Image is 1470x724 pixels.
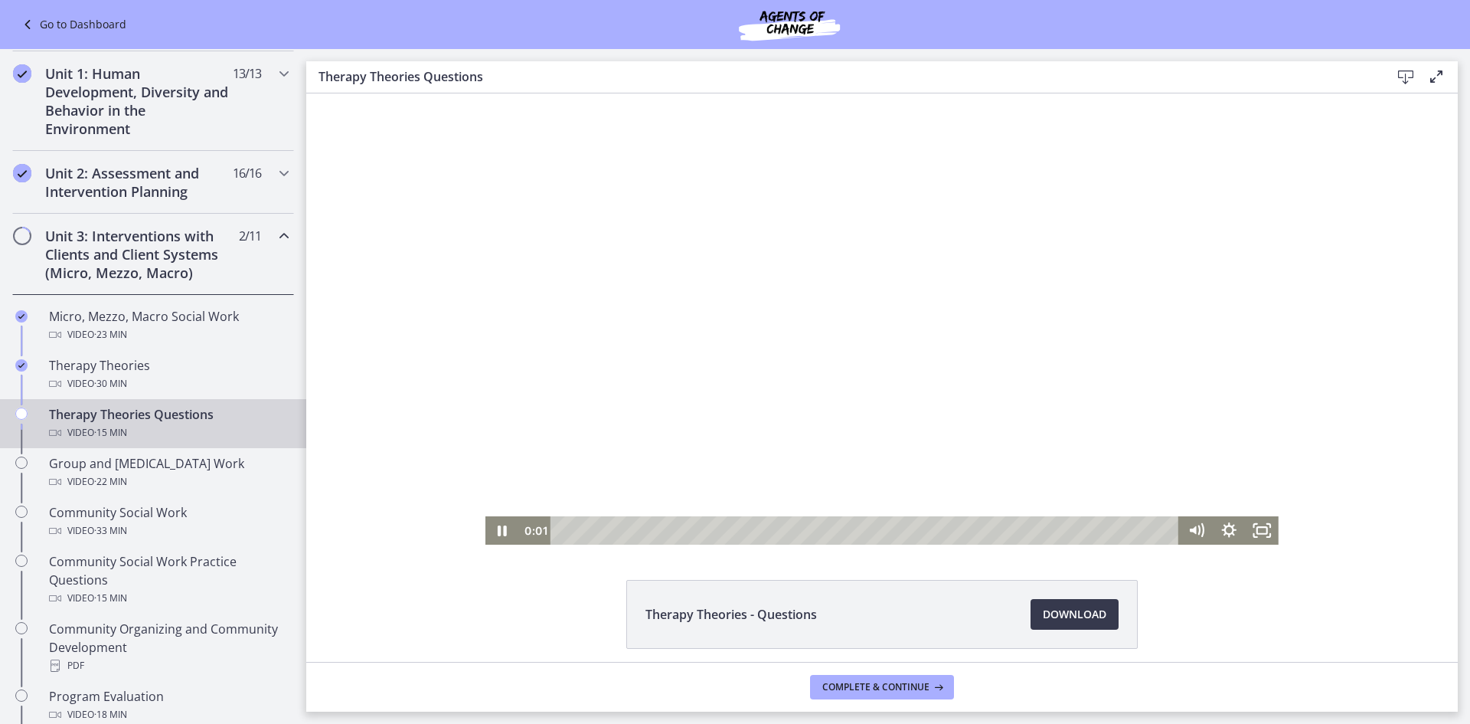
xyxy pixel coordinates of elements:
iframe: Video Lesson [306,93,1458,545]
i: Completed [13,164,31,182]
span: Download [1043,605,1106,624]
div: Program Evaluation [49,687,288,724]
div: Video [49,375,288,393]
h2: Unit 1: Human Development, Diversity and Behavior in the Environment [45,64,232,138]
i: Completed [15,310,28,323]
div: Community Social Work [49,503,288,540]
a: Go to Dashboard [18,15,126,34]
span: · 30 min [94,375,127,393]
div: PDF [49,657,288,675]
button: Show settings menu [906,423,939,451]
i: Completed [13,64,31,83]
i: Completed [15,359,28,372]
span: Therapy Theories - Questions [645,605,817,624]
div: Community Social Work Practice Questions [49,552,288,608]
div: Micro, Mezzo, Macro Social Work [49,307,288,344]
div: Video [49,589,288,608]
div: Video [49,424,288,442]
h3: Therapy Theories Questions [318,67,1366,86]
div: Video [49,522,288,540]
span: 13 / 13 [233,64,261,83]
button: Fullscreen [939,423,972,451]
span: · 33 min [94,522,127,540]
span: Complete & continue [822,681,929,693]
div: Therapy Theories [49,356,288,393]
div: Group and [MEDICAL_DATA] Work [49,454,288,491]
button: Mute [873,423,906,451]
img: Agents of Change [697,6,881,43]
div: Therapy Theories Questions [49,405,288,442]
h2: Unit 2: Assessment and Intervention Planning [45,164,232,201]
span: 2 / 11 [239,227,261,245]
span: · 18 min [94,706,127,724]
a: Download [1031,599,1119,630]
div: Video [49,706,288,724]
h2: Unit 3: Interventions with Clients and Client Systems (Micro, Mezzo, Macro) [45,227,232,282]
button: Complete & continue [810,675,954,699]
span: · 15 min [94,424,127,442]
div: Video [49,473,288,491]
div: Video [49,326,288,344]
span: 16 / 16 [233,164,261,182]
div: Community Organizing and Community Development [49,620,288,675]
span: · 22 min [94,473,127,491]
span: · 23 min [94,326,127,344]
span: · 15 min [94,589,127,608]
